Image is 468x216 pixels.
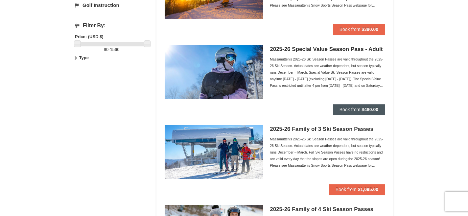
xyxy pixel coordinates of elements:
[362,27,378,32] strong: $390.00
[270,136,385,169] div: Massanutten's 2025-26 Ski Season Passes are valid throughout the 2025-26 Ski Season. Actual dates...
[336,187,357,192] span: Book from
[358,187,378,192] strong: $1,095.00
[75,23,148,29] h4: Filter By:
[270,206,385,213] h5: 2025-26 Family of 4 Ski Season Passes
[110,47,120,52] span: 1560
[75,34,104,39] strong: Price: (USD $)
[339,27,361,32] span: Book from
[79,55,89,60] strong: Type
[165,45,263,99] img: 6619937-198-dda1df27.jpg
[75,46,148,53] label: -
[104,47,108,52] span: 90
[333,24,385,35] button: Book from $390.00
[333,104,385,115] button: Book from $480.00
[270,126,385,132] h5: 2025-26 Family of 3 Ski Season Passes
[339,107,361,112] span: Book from
[270,46,385,53] h5: 2025-26 Special Value Season Pass - Adult
[362,107,378,112] strong: $480.00
[165,125,263,179] img: 6619937-199-446e7550.jpg
[329,184,385,195] button: Book from $1,095.00
[270,56,385,89] div: Massanutten's 2025-26 Ski Season Passes are valid throughout the 2025-26 Ski Season. Actual dates...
